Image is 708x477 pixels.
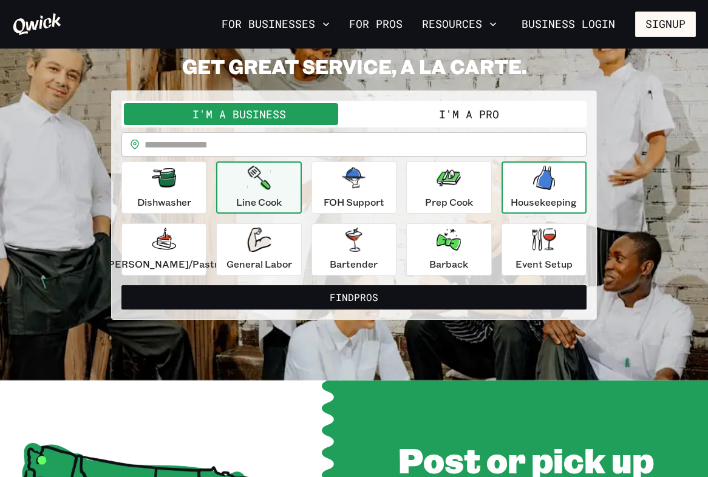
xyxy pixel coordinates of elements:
[429,257,468,271] p: Barback
[121,285,587,310] button: FindPros
[511,12,625,37] a: Business Login
[354,103,584,125] button: I'm a Pro
[311,223,397,276] button: Bartender
[111,54,597,78] h2: GET GREAT SERVICE, A LA CARTE.
[121,161,206,214] button: Dishwasher
[417,14,502,35] button: Resources
[324,195,384,209] p: FOH Support
[406,161,491,214] button: Prep Cook
[311,161,397,214] button: FOH Support
[226,257,292,271] p: General Labor
[104,257,223,271] p: [PERSON_NAME]/Pastry
[511,195,577,209] p: Housekeeping
[217,14,335,35] button: For Businesses
[502,161,587,214] button: Housekeeping
[121,223,206,276] button: [PERSON_NAME]/Pastry
[137,195,191,209] p: Dishwasher
[425,195,473,209] p: Prep Cook
[216,161,301,214] button: Line Cook
[236,195,282,209] p: Line Cook
[124,103,354,125] button: I'm a Business
[344,14,407,35] a: For Pros
[216,223,301,276] button: General Labor
[406,223,491,276] button: Barback
[516,257,573,271] p: Event Setup
[330,257,378,271] p: Bartender
[635,12,696,37] button: Signup
[502,223,587,276] button: Event Setup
